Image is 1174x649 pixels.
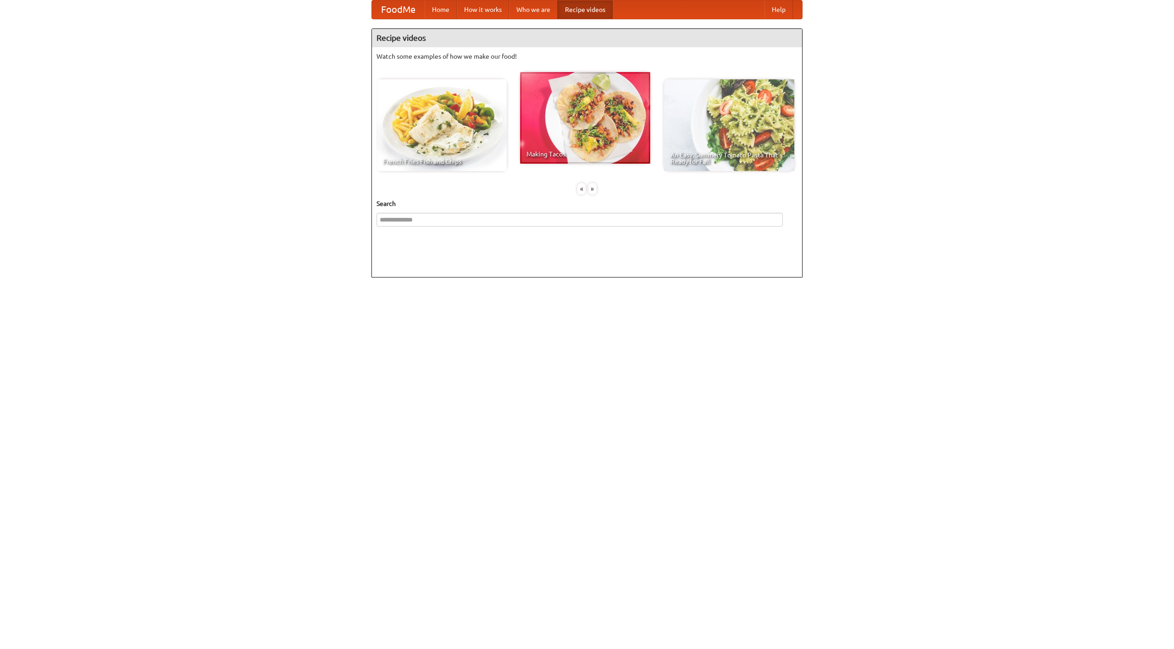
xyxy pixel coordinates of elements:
[509,0,558,19] a: Who we are
[520,72,650,164] a: Making Tacos
[377,79,507,171] a: French Fries Fish and Chips
[764,0,793,19] a: Help
[372,0,425,19] a: FoodMe
[377,199,797,208] h5: Search
[577,183,586,194] div: «
[588,183,597,194] div: »
[526,151,644,157] span: Making Tacos
[664,79,794,171] a: An Easy, Summery Tomato Pasta That's Ready for Fall
[383,158,500,165] span: French Fries Fish and Chips
[558,0,613,19] a: Recipe videos
[457,0,509,19] a: How it works
[372,29,802,47] h4: Recipe videos
[670,152,788,165] span: An Easy, Summery Tomato Pasta That's Ready for Fall
[425,0,457,19] a: Home
[377,52,797,61] p: Watch some examples of how we make our food!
